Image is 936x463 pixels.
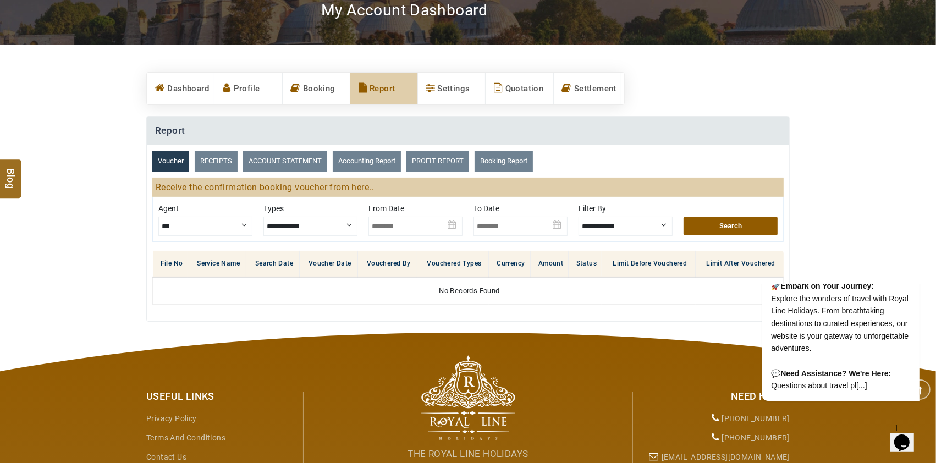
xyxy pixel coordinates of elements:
a: Contact Us [146,453,186,461]
iframe: chat widget [890,419,925,452]
button: Search [684,217,778,235]
label: Agent [158,203,252,214]
label: Filter By [579,203,673,214]
th: Search Date [246,251,300,277]
a: Settlement [554,73,621,104]
span: Blog [4,168,18,178]
a: Booking Report [475,151,533,172]
th: File No [153,251,188,277]
a: Quotation [486,73,553,104]
span: The Royal Line Holidays [408,448,528,459]
th: Limit After Vouchered [696,251,784,277]
th: Limit Before Vouchered [602,251,695,277]
th: Amount [530,251,568,277]
h4: Report [147,117,789,145]
th: Vouchered By [357,251,417,277]
a: Terms and Conditions [146,433,225,442]
a: Dashboard [147,73,214,104]
a: Booking [283,73,350,104]
th: Status [569,251,602,277]
a: Privacy Policy [146,414,197,423]
a: ACCOUNT STATEMENT [243,151,327,172]
li: [PHONE_NUMBER] [641,409,790,428]
div: Useful Links [146,389,295,404]
li: [PHONE_NUMBER] [641,428,790,448]
a: Report [350,73,417,104]
th: Currency [489,251,531,277]
h3: Receive the confirmation booking voucher from here.. [152,178,784,197]
label: Types [263,203,357,214]
a: RECEIPTS [195,151,238,172]
img: The Royal Line Holidays [421,355,515,440]
div: Need Help? [641,389,790,404]
th: Service Name [188,251,246,277]
h2: My Account Dashboard [321,1,488,20]
th: Vouchered Types [417,251,489,277]
strong: Need Assistance? We're Here: [53,85,164,94]
td: No Records Found [153,277,784,305]
a: [EMAIL_ADDRESS][DOMAIN_NAME] [662,453,790,461]
a: PROFIT REPORT [406,151,469,172]
a: Settings [418,73,485,104]
iframe: chat widget [727,284,925,414]
a: Profile [214,73,282,104]
a: Voucher [152,151,189,172]
a: Accounting Report [333,151,401,172]
th: Voucher Date [299,251,357,277]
